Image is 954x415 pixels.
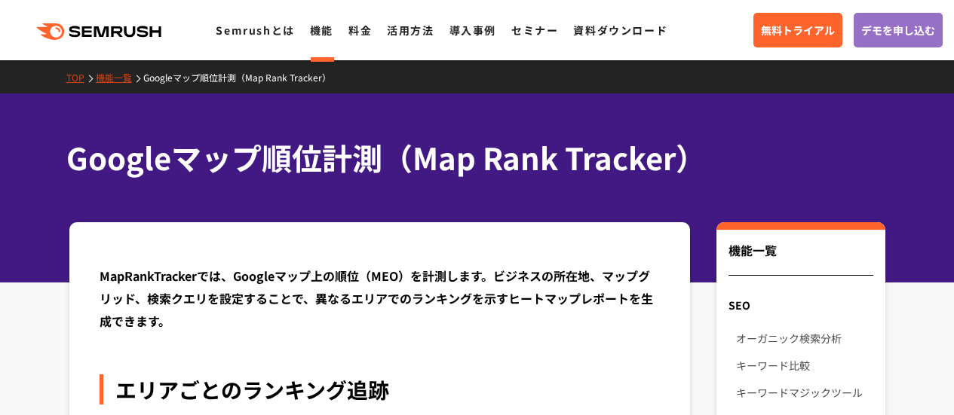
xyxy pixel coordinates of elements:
a: オーガニック検索分析 [736,325,873,352]
a: 導入事例 [449,23,496,38]
a: Semrushとは [216,23,294,38]
span: デモを申し込む [861,22,935,38]
a: 無料トライアル [753,13,842,47]
a: デモを申し込む [854,13,943,47]
h1: Googleマップ順位計測（Map Rank Tracker） [66,136,873,180]
a: 活用方法 [387,23,434,38]
div: MapRankTrackerでは、Googleマップ上の順位（MEO）を計測します。ビジネスの所在地、マップグリッド、検索クエリを設定することで、異なるエリアでのランキングを示すヒートマップレポ... [100,264,661,332]
a: キーワードマジックツール [736,379,873,406]
div: SEO [716,291,885,319]
span: 無料トライアル [761,22,835,38]
a: 料金 [348,23,372,38]
a: キーワード比較 [736,352,873,379]
a: セミナー [511,23,558,38]
div: 機能一覧 [729,241,873,276]
div: エリアごとのランキング追跡 [100,374,661,404]
a: Googleマップ順位計測（Map Rank Tracker） [143,71,342,84]
a: 機能一覧 [96,71,143,84]
a: TOP [66,71,96,84]
a: 資料ダウンロード [573,23,667,38]
a: 機能 [310,23,333,38]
